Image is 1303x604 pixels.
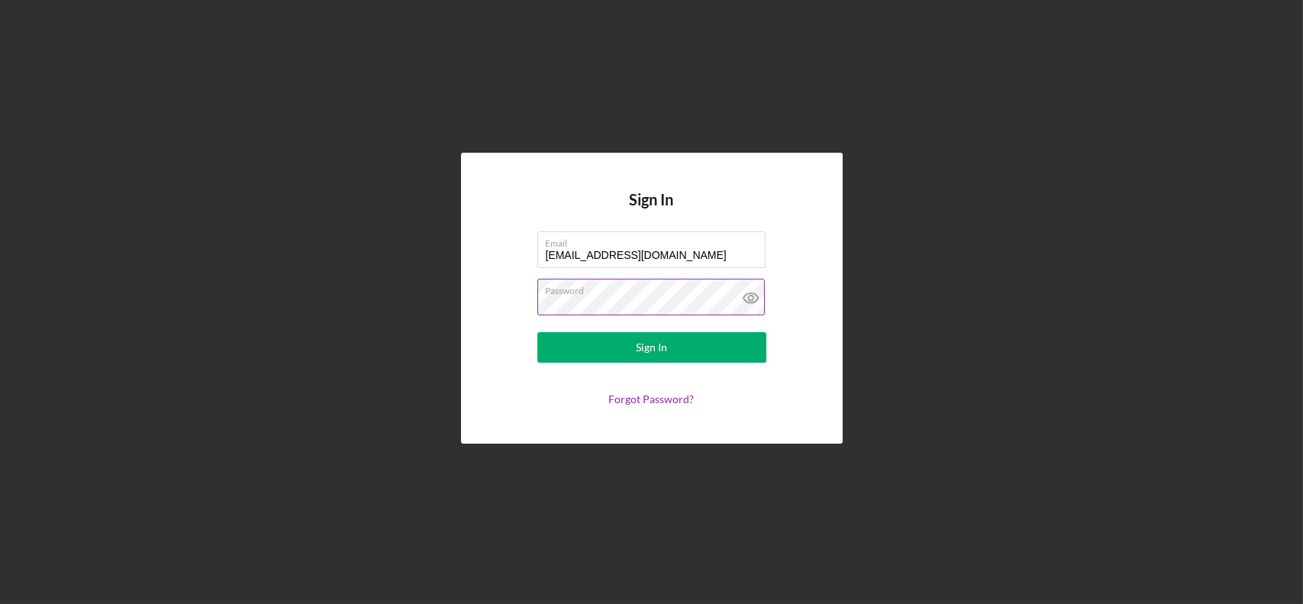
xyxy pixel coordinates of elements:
[546,279,766,296] label: Password
[546,232,766,249] label: Email
[537,332,766,363] button: Sign In
[630,191,674,231] h4: Sign In
[609,392,695,405] a: Forgot Password?
[636,332,667,363] div: Sign In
